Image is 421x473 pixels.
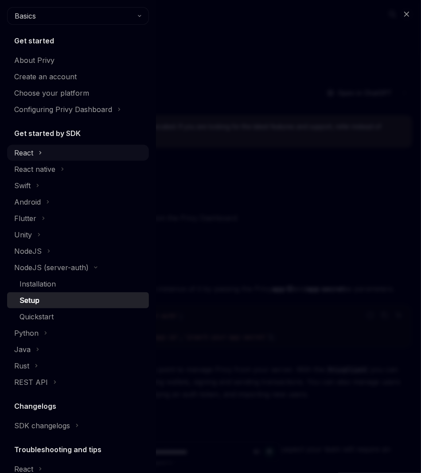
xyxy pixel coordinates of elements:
[15,11,36,21] span: Basics
[14,35,54,46] h5: Get started
[14,328,39,338] div: Python
[7,52,149,68] a: About Privy
[7,69,149,85] a: Create an account
[7,178,149,194] button: Toggle Swift section
[19,311,54,322] div: Quickstart
[7,7,149,25] button: Basics
[14,229,32,240] div: Unity
[14,128,81,139] h5: Get started by SDK
[7,309,149,325] a: Quickstart
[14,444,101,455] h5: Troubleshooting and tips
[14,104,112,115] div: Configuring Privy Dashboard
[7,418,149,434] button: Toggle SDK changelogs section
[14,71,77,82] div: Create an account
[14,180,31,191] div: Swift
[7,145,149,161] button: Toggle React section
[19,279,56,289] div: Installation
[7,276,149,292] a: Installation
[14,55,55,66] div: About Privy
[14,197,41,207] div: Android
[14,147,33,158] div: React
[7,243,149,259] button: Toggle NodeJS section
[14,246,42,256] div: NodeJS
[7,292,149,308] a: Setup
[7,374,149,390] button: Toggle REST API section
[7,325,149,341] button: Toggle Python section
[7,85,149,101] a: Choose your platform
[19,295,39,306] div: Setup
[7,101,149,117] button: Toggle Configuring Privy Dashboard section
[14,213,36,224] div: Flutter
[7,358,149,374] button: Toggle Rust section
[14,164,55,174] div: React native
[14,344,31,355] div: Java
[14,401,56,411] h5: Changelogs
[7,227,149,243] button: Toggle Unity section
[14,377,48,388] div: REST API
[14,361,29,371] div: Rust
[7,210,149,226] button: Toggle Flutter section
[7,161,149,177] button: Toggle React native section
[14,88,89,98] div: Choose your platform
[7,341,149,357] button: Toggle Java section
[7,194,149,210] button: Toggle Android section
[14,420,70,431] div: SDK changelogs
[7,260,149,275] button: Toggle NodeJS (server-auth) section
[14,262,89,273] div: NodeJS (server-auth)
